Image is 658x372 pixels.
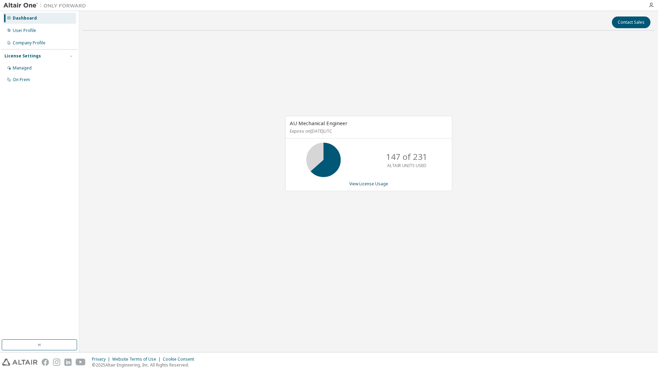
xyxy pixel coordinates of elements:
[612,17,650,28] button: Contact Sales
[3,2,89,9] img: Altair One
[92,357,112,362] div: Privacy
[13,77,30,83] div: On Prem
[290,128,446,134] p: Expires on [DATE] UTC
[76,359,86,366] img: youtube.svg
[163,357,198,362] div: Cookie Consent
[53,359,60,366] img: instagram.svg
[349,181,388,187] a: View License Usage
[64,359,72,366] img: linkedin.svg
[13,15,37,21] div: Dashboard
[13,65,32,71] div: Managed
[290,120,348,127] span: AU Mechanical Engineer
[42,359,49,366] img: facebook.svg
[387,163,426,168] p: ALTAIR UNITS USED
[92,362,198,368] p: © 2025 Altair Engineering, Inc. All Rights Reserved.
[386,151,427,163] p: 147 of 231
[2,359,38,366] img: altair_logo.svg
[112,357,163,362] div: Website Terms of Use
[13,40,45,46] div: Company Profile
[13,28,36,33] div: User Profile
[4,53,41,59] div: License Settings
